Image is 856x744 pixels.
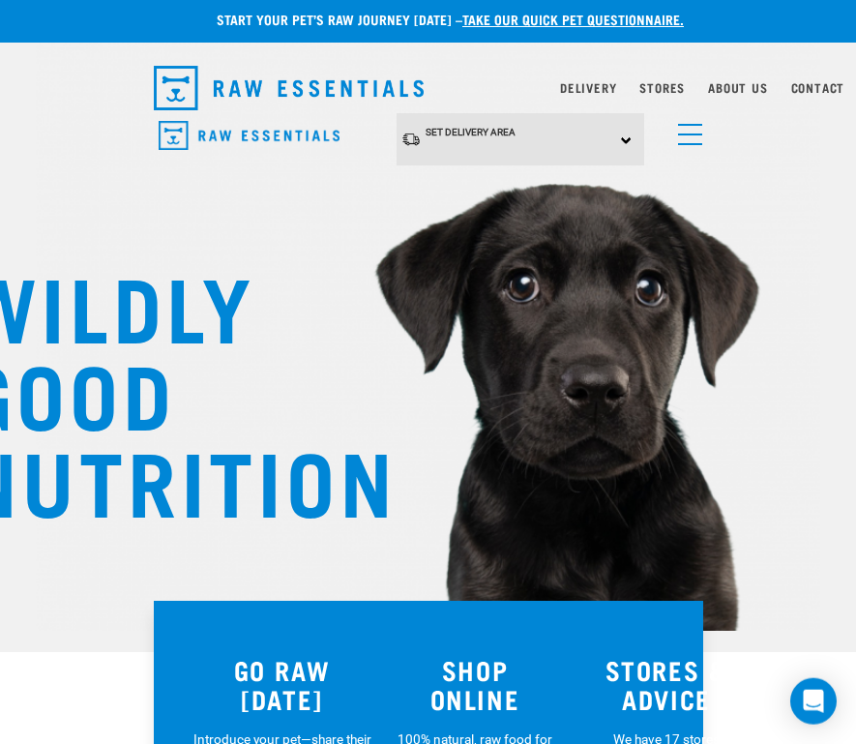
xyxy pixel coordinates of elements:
[708,84,767,91] a: About Us
[192,655,372,714] h3: GO RAW [DATE]
[426,127,516,137] span: Set Delivery Area
[791,84,845,91] a: Contact
[159,121,339,151] img: Raw Essentials Logo
[668,112,703,147] a: menu
[462,15,684,22] a: take our quick pet questionnaire.
[790,678,837,725] div: Open Intercom Messenger
[639,84,685,91] a: Stores
[154,66,425,110] img: Raw Essentials Logo
[396,655,555,714] h3: SHOP ONLINE
[138,58,719,118] nav: dropdown navigation
[560,84,616,91] a: Delivery
[578,655,755,714] h3: STORES & ADVICE
[401,132,421,147] img: van-moving.png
